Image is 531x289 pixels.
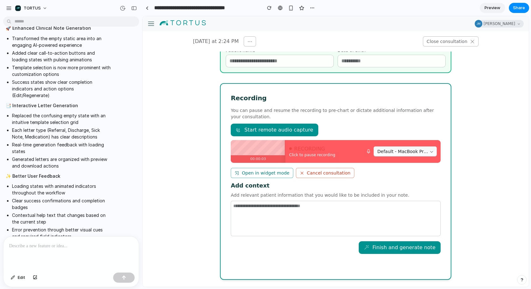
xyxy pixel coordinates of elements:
[147,137,193,140] span: Click to pause recording
[509,3,529,13] button: Share
[6,103,78,108] strong: 📑 Interactive Letter Generation
[18,274,25,281] span: Edit
[341,5,373,10] div: [PERSON_NAME]
[24,5,41,11] span: TORTUS
[235,133,332,138] span: Default - MacBook Pro Microphone (Built-in)
[12,3,51,13] button: TORTUS
[6,25,91,31] strong: 🚀 Enhanced Clinical Note Generation
[12,156,111,169] li: Generated letters are organized with preview and download actions
[12,141,111,155] li: Real-time generation feedback with loading states
[88,91,298,104] span: You can pause and resume the recording to pre-chart or dictate additional information after your ...
[485,5,500,11] span: Preview
[332,4,340,11] img: Avatar for Jake Meadows
[480,3,505,13] a: Preview
[280,20,336,30] button: Close consultation
[12,50,111,63] li: Added clear call-to-action buttons and loading states with pulsing animations
[216,225,298,238] button: Finish and generate note
[12,79,111,99] li: Success states show clear completion indicators and action options (Edit/Regenerate)
[50,22,96,29] span: [DATE] at 2:24 PM
[88,152,150,162] button: Open in widget mode
[513,5,525,11] span: Share
[12,212,111,225] li: Contextual help text that changes based on the current step
[12,127,111,140] li: Each letter type (Referral, Discharge, Sick Note, Medication) has clear descriptions
[12,197,111,211] li: Clear success confirmations and completion badges
[88,108,175,120] button: Start remote audio capture
[153,152,212,162] button: Cancel consultation
[88,78,124,86] h2: Recording
[152,131,183,135] span: RECORDING
[8,273,28,283] button: Edit
[88,166,298,173] h2: Add context
[12,35,111,48] li: Transformed the empty static area into an engaging AI-powered experience
[108,140,123,146] time: 00:00:03
[12,112,111,126] li: Replaced the confusing empty state with an intuitive template selection grid
[12,226,111,240] li: Error prevention through better visual cues and required field indicators
[88,124,298,147] div: RECORDINGClick to pause recordingDefault - MacBook Pro Microphone (Built-in)00:00:03
[88,176,298,182] span: Add relevant patient information that you would like to be included in your note.
[12,183,111,196] li: Loading states with animated indicators throughout the workflow
[6,173,60,179] strong: ✨ Better User Feedback
[332,4,381,11] button: Avatar for Jake Meadows[PERSON_NAME]
[284,22,325,29] span: Close consultation
[12,64,111,77] li: Template selection is now more prominent with customization options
